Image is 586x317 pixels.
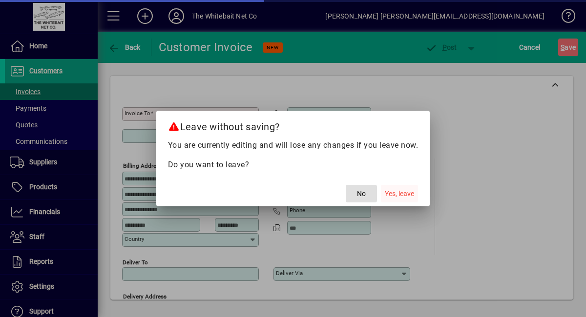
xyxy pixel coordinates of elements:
[357,189,366,199] span: No
[381,185,418,202] button: Yes, leave
[346,185,377,202] button: No
[168,139,419,151] p: You are currently editing and will lose any changes if you leave now.
[385,189,414,199] span: Yes, leave
[156,111,430,139] h2: Leave without saving?
[168,159,419,171] p: Do you want to leave?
